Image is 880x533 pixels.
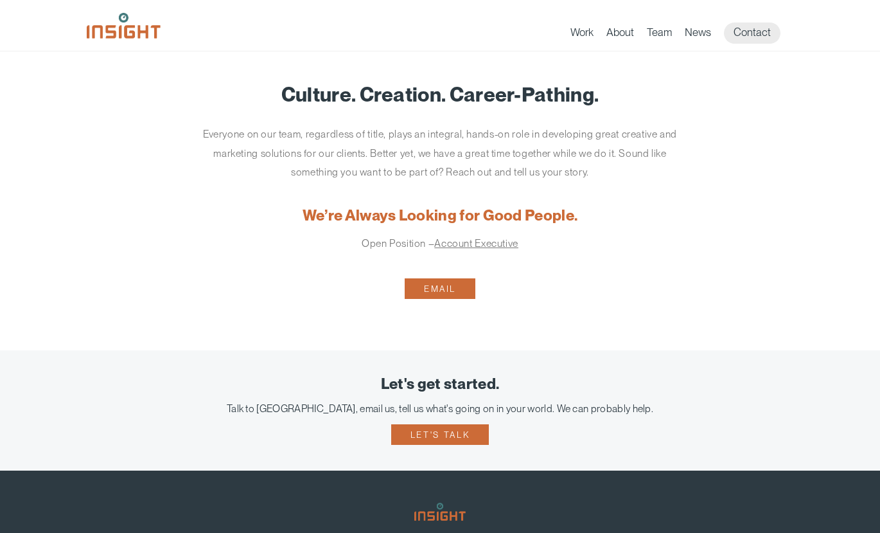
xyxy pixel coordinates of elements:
a: Email [405,278,475,299]
a: Team [647,26,672,44]
a: News [685,26,711,44]
h1: Culture. Creation. Career-Pathing. [106,84,774,105]
p: Everyone on our team, regardless of title, plays an integral, hands-on role in developing great c... [199,125,681,182]
nav: primary navigation menu [570,23,793,44]
img: Insight Marketing Design [87,13,161,39]
a: Contact [724,23,780,44]
div: Let's get started. [19,376,861,393]
a: Account Executive [434,237,518,249]
p: Open Position – [199,234,681,253]
a: About [606,26,634,44]
a: Work [570,26,594,44]
img: Insight Marketing Design [414,503,466,521]
div: Talk to [GEOGRAPHIC_DATA], email us, tell us what's going on in your world. We can probably help. [19,402,861,415]
h2: We’re Always Looking for Good People. [106,208,774,224]
a: Let's talk [391,424,489,445]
